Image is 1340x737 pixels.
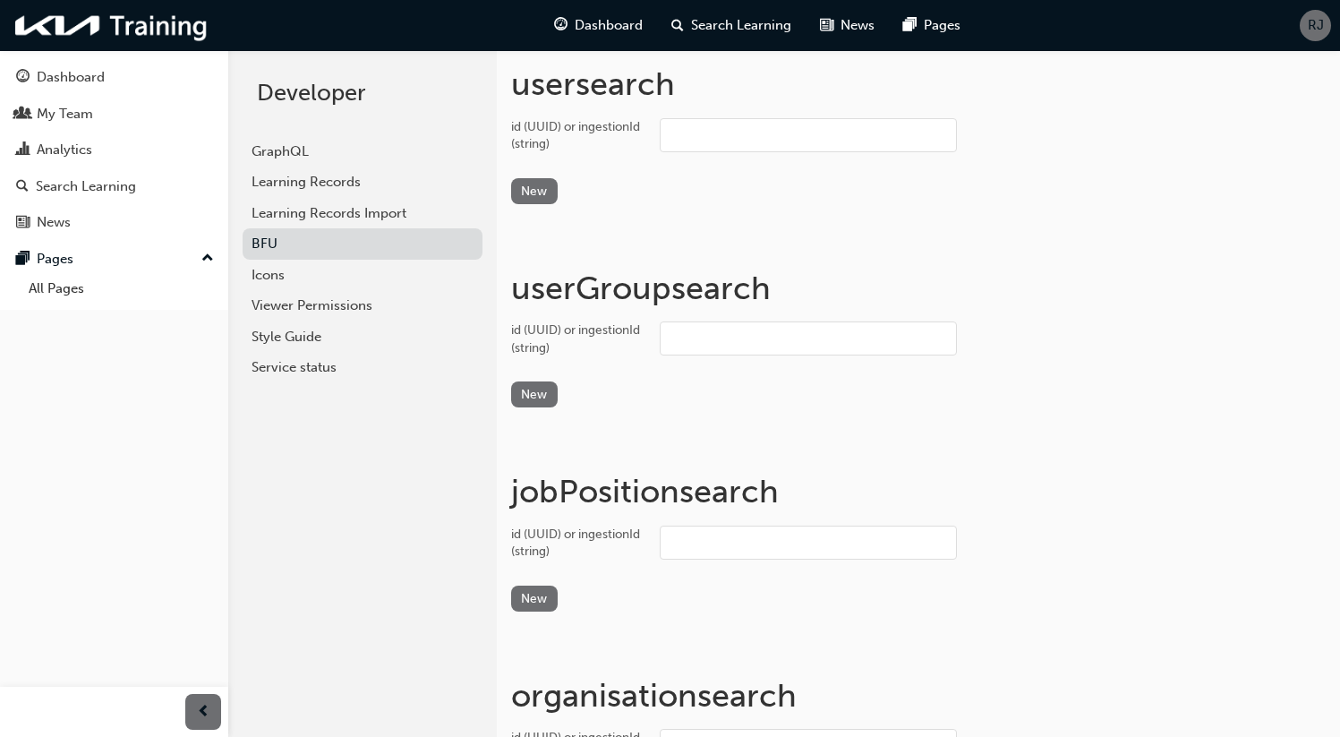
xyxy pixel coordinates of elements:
div: Viewer Permissions [252,296,474,316]
h2: Developer [257,79,468,107]
div: Analytics [37,140,92,160]
button: New [511,586,558,612]
a: Style Guide [243,321,482,353]
span: news-icon [820,14,833,37]
div: My Team [37,104,93,124]
a: BFU [243,228,482,260]
input: id (UUID) or ingestionId (string) [660,526,957,560]
span: guage-icon [16,70,30,86]
span: news-icon [16,215,30,231]
button: DashboardMy TeamAnalyticsSearch LearningNews [7,57,221,243]
a: My Team [7,98,221,131]
span: chart-icon [16,142,30,159]
h1: jobPosition search [511,472,1326,511]
h1: userGroup search [511,269,1326,308]
span: search-icon [671,14,684,37]
button: Pages [7,243,221,276]
div: Service status [252,357,474,378]
div: News [37,212,71,233]
a: Search Learning [7,170,221,203]
a: Service status [243,352,482,383]
a: Dashboard [7,61,221,94]
div: Learning Records Import [252,203,474,224]
span: search-icon [16,179,29,195]
span: pages-icon [16,252,30,268]
span: News [841,15,875,36]
span: Search Learning [691,15,791,36]
div: Pages [37,249,73,270]
a: All Pages [21,275,221,303]
span: up-icon [201,247,214,270]
div: GraphQL [252,141,474,162]
span: Pages [924,15,960,36]
a: Viewer Permissions [243,290,482,321]
div: Dashboard [37,67,105,88]
a: pages-iconPages [889,7,975,44]
a: Analytics [7,133,221,167]
div: Learning Records [252,172,474,193]
input: id (UUID) or ingestionId (string) [660,321,957,356]
div: id (UUID) or ingestionId (string) [511,321,645,356]
a: guage-iconDashboard [540,7,657,44]
a: Learning Records Import [243,198,482,229]
div: Icons [252,265,474,286]
a: GraphQL [243,136,482,167]
span: pages-icon [903,14,917,37]
div: id (UUID) or ingestionId (string) [511,118,645,153]
h1: user search [511,64,1326,104]
div: id (UUID) or ingestionId (string) [511,526,645,561]
button: New [511,178,558,204]
div: Search Learning [36,176,136,197]
span: RJ [1308,15,1324,36]
a: news-iconNews [806,7,889,44]
a: Icons [243,260,482,291]
button: New [511,381,558,407]
span: Dashboard [575,15,643,36]
span: prev-icon [197,701,210,724]
a: News [7,206,221,239]
div: Style Guide [252,327,474,347]
span: guage-icon [554,14,568,37]
span: people-icon [16,107,30,123]
input: id (UUID) or ingestionId (string) [660,118,957,152]
h1: organisation search [511,676,1326,716]
a: search-iconSearch Learning [657,7,806,44]
img: kia-training [9,7,215,44]
button: RJ [1300,10,1331,41]
a: Learning Records [243,167,482,198]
